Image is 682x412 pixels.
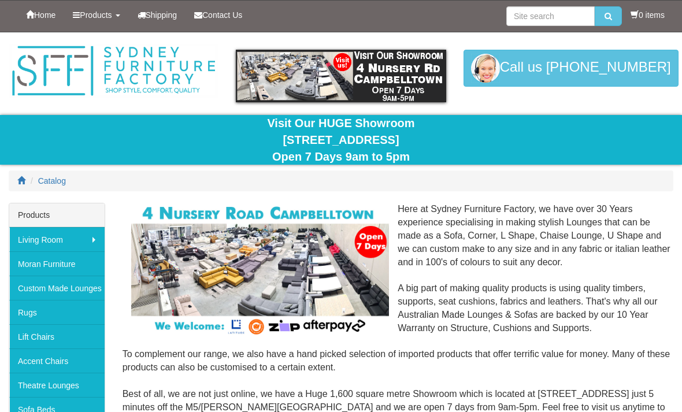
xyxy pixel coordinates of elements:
[34,10,55,20] span: Home
[9,251,105,276] a: Moran Furniture
[9,348,105,373] a: Accent Chairs
[38,176,66,185] a: Catalog
[129,1,186,29] a: Shipping
[9,203,105,227] div: Products
[9,300,105,324] a: Rugs
[236,50,446,102] img: showroom.gif
[9,115,673,165] div: Visit Our HUGE Showroom [STREET_ADDRESS] Open 7 Days 9am to 5pm
[9,227,105,251] a: Living Room
[64,1,128,29] a: Products
[131,203,390,337] img: Corner Modular Lounges
[631,9,665,21] li: 0 items
[9,373,105,397] a: Theatre Lounges
[17,1,64,29] a: Home
[9,324,105,348] a: Lift Chairs
[9,44,218,98] img: Sydney Furniture Factory
[186,1,251,29] a: Contact Us
[9,276,105,300] a: Custom Made Lounges
[80,10,112,20] span: Products
[202,10,242,20] span: Contact Us
[146,10,177,20] span: Shipping
[506,6,595,26] input: Site search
